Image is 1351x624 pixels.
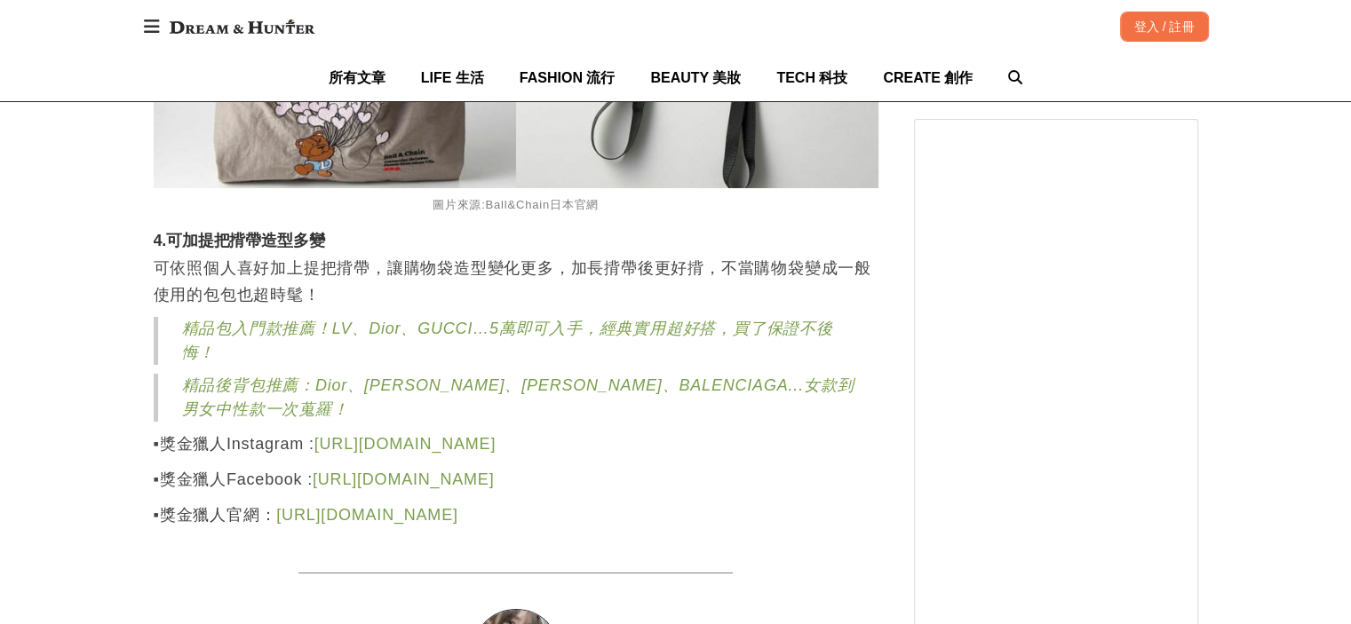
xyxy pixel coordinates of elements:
[1120,12,1209,42] div: 登入 / 註冊
[161,11,323,43] img: Dream & Hunter
[329,54,385,101] a: 所有文章
[520,70,616,85] span: FASHION 流行
[313,470,494,488] a: [URL][DOMAIN_NAME]
[433,198,599,211] span: 圖片來源:Ball&Chain日本官網
[883,54,973,101] a: CREATE 創作
[520,54,616,101] a: FASHION 流行
[650,54,741,101] a: BEAUTY 美妝
[883,70,973,85] span: CREATE 創作
[154,466,878,493] p: ▪獎金獵人Facebook :
[154,430,878,457] p: ▪獎金獵人Instagram :
[276,506,457,524] a: [URL][DOMAIN_NAME]
[650,70,741,85] span: BEAUTY 美妝
[154,255,878,308] p: 可依照個人喜好加上提把揹帶，讓購物袋造型變化更多，加長揹帶後更好揹，不當購物袋變成一般使用的包包也超時髦！
[154,232,325,249] strong: 4.可加提把揹帶造型多變
[154,502,878,528] p: ▪獎金獵人官網：
[776,70,847,85] span: TECH 科技
[421,70,484,85] span: LIFE 生活
[182,376,854,418] a: 精品後背包推薦：Dior、[PERSON_NAME]、[PERSON_NAME]、BALENCIAGA...女款到男女中性款一次蒐羅！
[421,54,484,101] a: LIFE 生活
[182,320,833,361] a: 精品包入門款推薦！LV、Dior、GUCCI…5萬即可入手，經典實用超好搭，買了保證不後悔！
[329,70,385,85] span: 所有文章
[776,54,847,101] a: TECH 科技
[314,435,496,453] a: [URL][DOMAIN_NAME]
